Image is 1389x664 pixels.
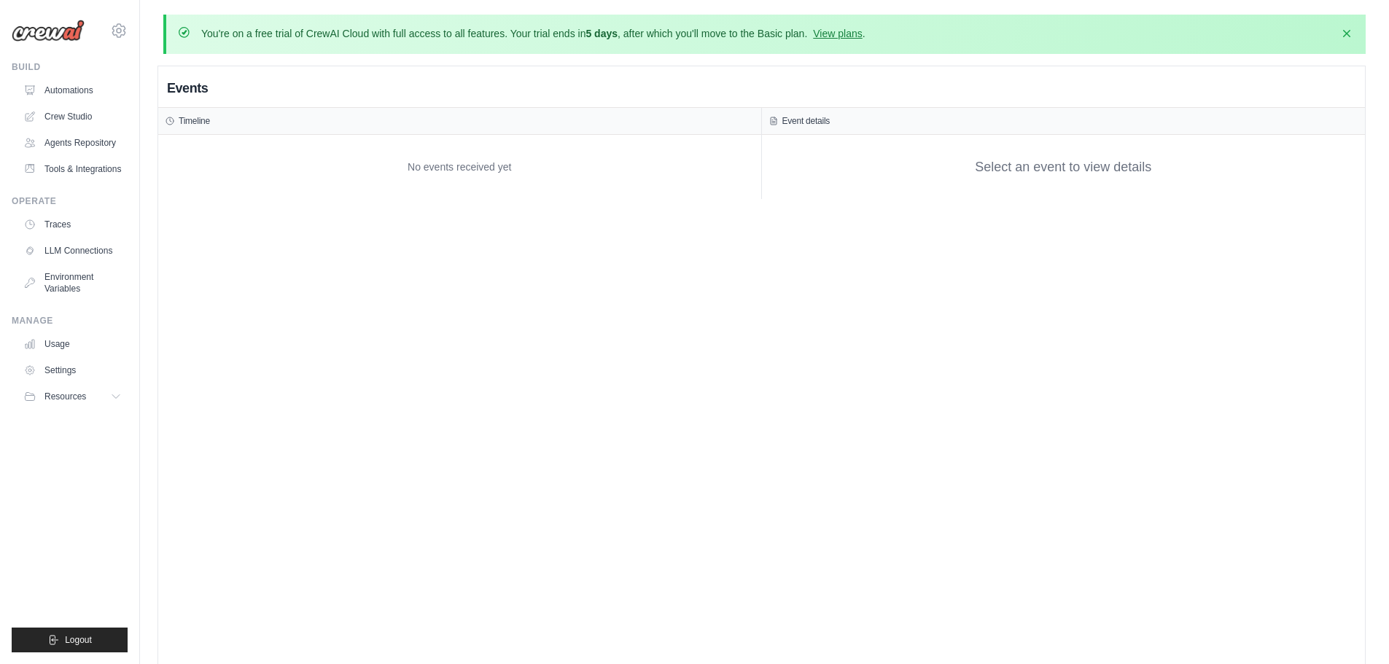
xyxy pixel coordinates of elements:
[975,157,1151,177] div: Select an event to view details
[166,142,754,192] div: No events received yet
[585,28,618,39] strong: 5 days
[17,239,128,262] a: LLM Connections
[17,131,128,155] a: Agents Repository
[17,157,128,181] a: Tools & Integrations
[65,634,92,646] span: Logout
[17,105,128,128] a: Crew Studio
[17,79,128,102] a: Automations
[167,78,208,98] h2: Events
[17,213,128,236] a: Traces
[813,28,862,39] a: View plans
[201,26,865,41] p: You're on a free trial of CrewAI Cloud with full access to all features. Your trial ends in , aft...
[17,332,128,356] a: Usage
[44,391,86,402] span: Resources
[12,20,85,42] img: Logo
[179,115,210,127] h3: Timeline
[17,359,128,382] a: Settings
[12,195,128,207] div: Operate
[12,628,128,652] button: Logout
[12,315,128,327] div: Manage
[17,265,128,300] a: Environment Variables
[12,61,128,73] div: Build
[17,385,128,408] button: Resources
[782,115,830,127] h3: Event details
